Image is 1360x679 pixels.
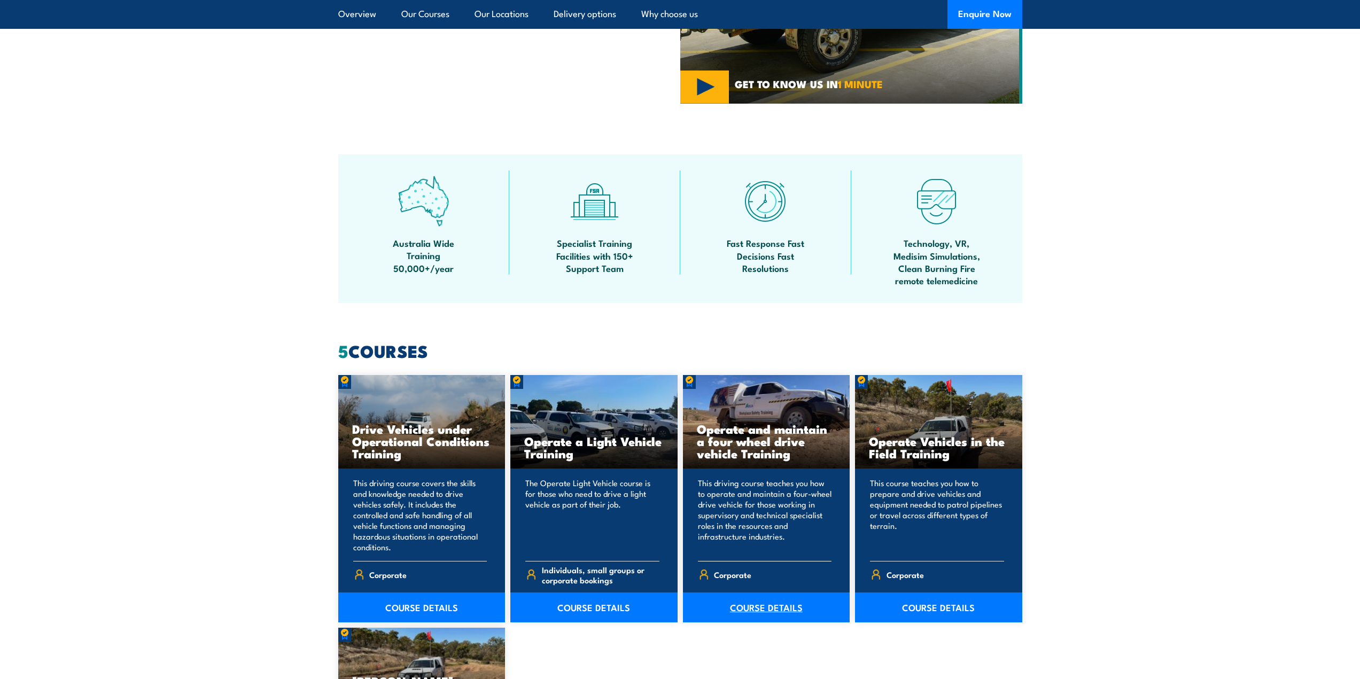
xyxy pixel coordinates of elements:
[869,435,1008,459] h3: Operate Vehicles in the Field Training
[683,592,850,622] a: COURSE DETAILS
[542,565,659,585] span: Individuals, small groups or corporate bookings
[870,478,1004,552] p: This course teaches you how to prepare and drive vehicles and equipment needed to patrol pipeline...
[524,435,664,459] h3: Operate a Light Vehicle Training
[376,237,472,274] span: Australia Wide Training 50,000+/year
[369,566,407,583] span: Corporate
[740,176,791,227] img: fast-icon
[838,76,883,91] strong: 1 MINUTE
[887,566,924,583] span: Corporate
[911,176,962,227] img: tech-icon
[735,79,883,89] span: GET TO KNOW US IN
[697,423,836,459] h3: Operate and maintain a four wheel drive vehicle Training
[352,423,492,459] h3: Drive Vehicles under Operational Conditions Training
[525,478,659,552] p: The Operate Light Vehicle course is for those who need to drive a light vehicle as part of their ...
[547,237,643,274] span: Specialist Training Facilities with 150+ Support Team
[714,566,751,583] span: Corporate
[855,592,1022,622] a: COURSE DETAILS
[718,237,814,274] span: Fast Response Fast Decisions Fast Resolutions
[889,237,985,287] span: Technology, VR, Medisim Simulations, Clean Burning Fire remote telemedicine
[510,592,678,622] a: COURSE DETAILS
[569,176,620,227] img: facilities-icon
[338,337,348,364] strong: 5
[338,343,1022,358] h2: COURSES
[398,176,449,227] img: auswide-icon
[338,592,506,622] a: COURSE DETAILS
[353,478,487,552] p: This driving course covers the skills and knowledge needed to drive vehicles safely. It includes ...
[698,478,832,552] p: This driving course teaches you how to operate and maintain a four-wheel drive vehicle for those ...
